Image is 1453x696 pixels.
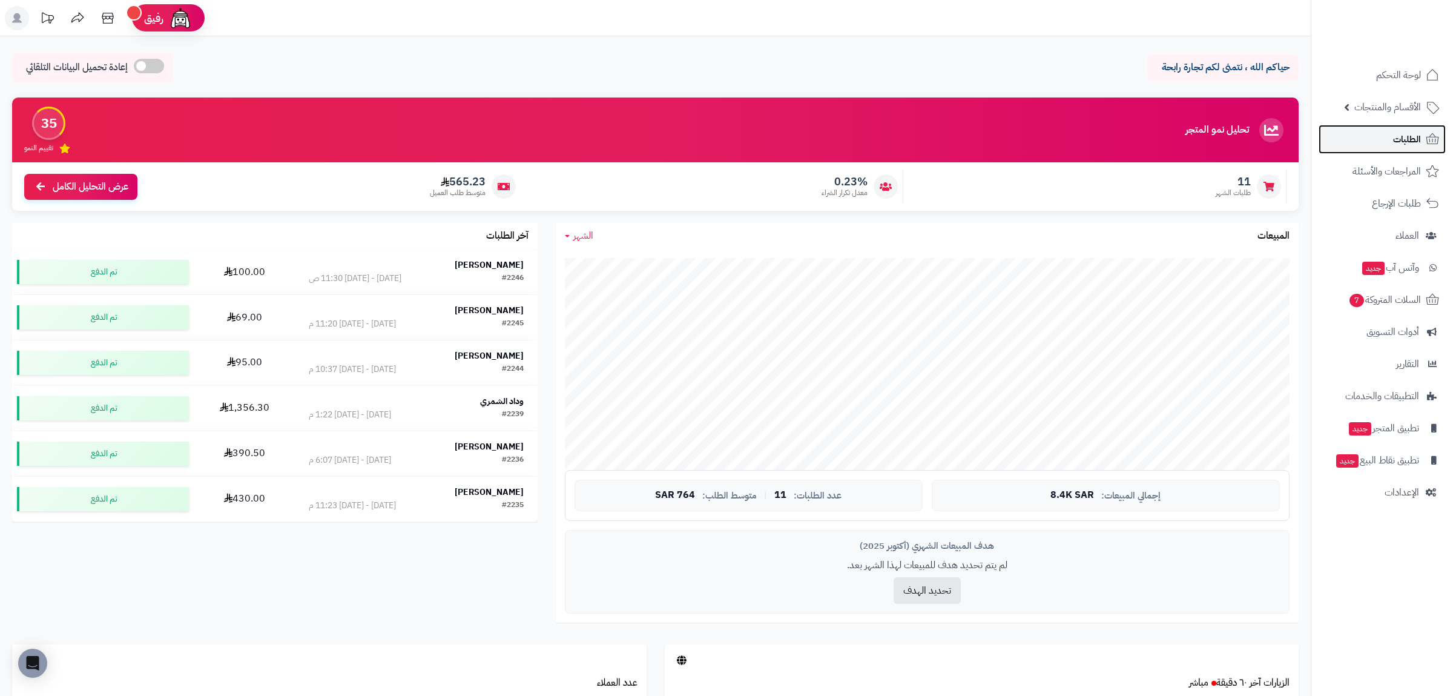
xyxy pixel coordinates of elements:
[597,675,638,690] a: عدد العملاء
[1101,491,1161,501] span: إجمالي المبيعات:
[702,491,757,501] span: متوسط الطلب:
[309,454,391,466] div: [DATE] - [DATE] 6:07 م
[1319,189,1446,218] a: طلبات الإرجاع
[17,305,189,330] div: تم الدفع
[1361,259,1419,276] span: وآتس آب
[502,454,524,466] div: #2236
[455,486,524,499] strong: [PERSON_NAME]
[1353,163,1421,180] span: المراجعات والأسئلة
[1189,675,1290,690] a: الزيارات آخر ٦٠ دقيقةمباشر
[24,143,53,153] span: تقييم النمو
[1216,175,1251,188] span: 11
[1396,356,1419,373] span: التقارير
[655,490,695,501] span: 764 SAR
[309,363,396,376] div: [DATE] - [DATE] 10:37 م
[774,490,786,501] span: 11
[575,540,1280,552] div: هدف المبيعات الشهري (أكتوبر 2025)
[1319,414,1446,443] a: تطبيق المتجرجديد
[502,273,524,285] div: #2246
[1385,484,1419,501] span: الإعدادات
[1319,125,1446,154] a: الطلبات
[502,409,524,421] div: #2239
[1336,454,1359,468] span: جديد
[1216,188,1251,198] span: طلبات الشهر
[17,396,189,420] div: تم الدفع
[1319,478,1446,507] a: الإعدادات
[194,386,295,431] td: 1,356.30
[1376,67,1421,84] span: لوحة التحكم
[1319,317,1446,346] a: أدوات التسويق
[794,491,842,501] span: عدد الطلبات:
[1319,157,1446,186] a: المراجعات والأسئلة
[144,11,163,25] span: رفيق
[430,188,486,198] span: متوسط طلب العميل
[1319,446,1446,475] a: تطبيق نقاط البيعجديد
[1189,675,1208,690] small: مباشر
[32,6,62,33] a: تحديثات المنصة
[1348,420,1419,437] span: تطبيق المتجر
[194,340,295,385] td: 95.00
[1393,131,1421,148] span: الطلبات
[480,395,524,408] strong: وداد الشمري
[894,577,961,604] button: تحديد الهدف
[565,229,593,243] a: الشهر
[1349,293,1365,308] span: 7
[1345,388,1419,405] span: التطبيقات والخدمات
[24,174,137,200] a: عرض التحليل الكامل
[822,175,868,188] span: 0.23%
[1349,422,1371,436] span: جديد
[455,350,524,362] strong: [PERSON_NAME]
[17,260,189,284] div: تم الدفع
[17,442,189,466] div: تم الدفع
[26,61,128,75] span: إعادة تحميل البيانات التلقائي
[1319,61,1446,90] a: لوحة التحكم
[486,231,529,242] h3: آخر الطلبات
[1335,452,1419,469] span: تطبيق نقاط البيع
[309,318,396,330] div: [DATE] - [DATE] 11:20 م
[309,273,401,285] div: [DATE] - [DATE] 11:30 ص
[194,431,295,476] td: 390.50
[309,409,391,421] div: [DATE] - [DATE] 1:22 م
[1319,285,1446,314] a: السلات المتروكة7
[309,500,396,512] div: [DATE] - [DATE] 11:23 م
[1156,61,1290,75] p: حياكم الله ، نتمنى لكم تجارة رابحة
[194,477,295,522] td: 430.00
[1395,227,1419,244] span: العملاء
[168,6,193,30] img: ai-face.png
[575,558,1280,572] p: لم يتم تحديد هدف للمبيعات لهذا الشهر بعد.
[1050,490,1094,501] span: 8.4K SAR
[1366,323,1419,340] span: أدوات التسويق
[502,318,524,330] div: #2245
[1371,18,1441,43] img: logo-2.png
[194,295,295,340] td: 69.00
[53,180,128,194] span: عرض التحليل الكامل
[1319,382,1446,411] a: التطبيقات والخدمات
[455,440,524,453] strong: [PERSON_NAME]
[17,351,189,375] div: تم الدفع
[822,188,868,198] span: معدل تكرار الشراء
[1319,350,1446,379] a: التقارير
[1319,221,1446,250] a: العملاء
[1354,99,1421,116] span: الأقسام والمنتجات
[1372,195,1421,212] span: طلبات الإرجاع
[455,259,524,271] strong: [PERSON_NAME]
[502,363,524,376] div: #2244
[1257,231,1290,242] h3: المبيعات
[194,250,295,294] td: 100.00
[430,175,486,188] span: 565.23
[1348,291,1421,308] span: السلات المتروكة
[18,649,47,678] div: Open Intercom Messenger
[502,500,524,512] div: #2235
[764,491,767,500] span: |
[455,304,524,317] strong: [PERSON_NAME]
[1185,125,1249,136] h3: تحليل نمو المتجر
[17,487,189,511] div: تم الدفع
[1362,262,1385,275] span: جديد
[573,228,593,243] span: الشهر
[1319,253,1446,282] a: وآتس آبجديد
